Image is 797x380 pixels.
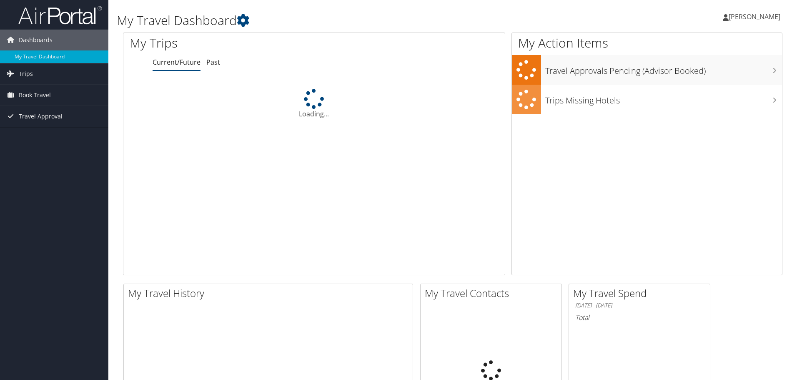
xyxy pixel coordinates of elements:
[512,85,782,114] a: Trips Missing Hotels
[723,4,789,29] a: [PERSON_NAME]
[729,12,780,21] span: [PERSON_NAME]
[425,286,561,300] h2: My Travel Contacts
[575,302,704,310] h6: [DATE] - [DATE]
[19,85,51,106] span: Book Travel
[19,30,53,50] span: Dashboards
[573,286,710,300] h2: My Travel Spend
[575,313,704,322] h6: Total
[512,34,782,52] h1: My Action Items
[545,91,782,106] h3: Trips Missing Hotels
[128,286,413,300] h2: My Travel History
[123,89,505,119] div: Loading...
[545,61,782,77] h3: Travel Approvals Pending (Advisor Booked)
[206,58,220,67] a: Past
[153,58,201,67] a: Current/Future
[19,106,63,127] span: Travel Approval
[512,55,782,85] a: Travel Approvals Pending (Advisor Booked)
[19,63,33,84] span: Trips
[130,34,340,52] h1: My Trips
[18,5,102,25] img: airportal-logo.png
[117,12,565,29] h1: My Travel Dashboard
